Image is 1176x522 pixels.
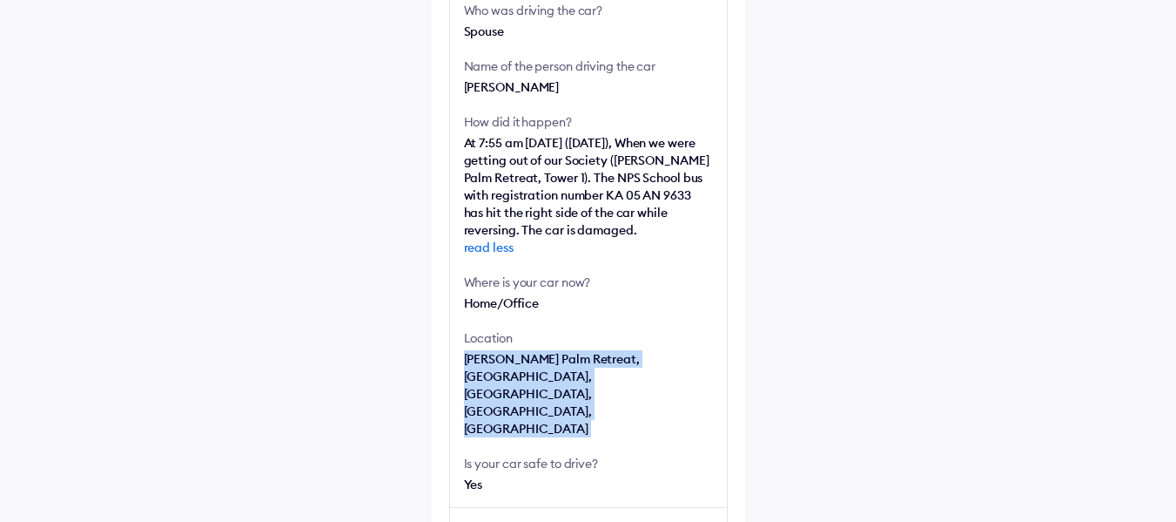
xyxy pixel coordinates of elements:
[464,23,713,40] div: Spouse
[464,274,713,291] div: Where is your car now?
[464,239,713,256] span: read less
[464,2,713,19] div: Who was driving the car?
[464,455,713,472] div: Is your car safe to drive?
[464,58,713,75] div: Name of the person driving the car
[464,135,713,256] span: At 7:55 am [DATE] ([DATE]), When we were getting out of our Society ([PERSON_NAME] Palm Retreat, ...
[464,476,713,493] div: Yes
[464,78,713,96] div: [PERSON_NAME]
[464,350,713,437] div: [PERSON_NAME] Palm Retreat, [GEOGRAPHIC_DATA], [GEOGRAPHIC_DATA], [GEOGRAPHIC_DATA], [GEOGRAPHIC_...
[464,113,713,131] div: How did it happen?
[464,329,713,347] div: Location
[464,295,713,312] div: Home/Office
